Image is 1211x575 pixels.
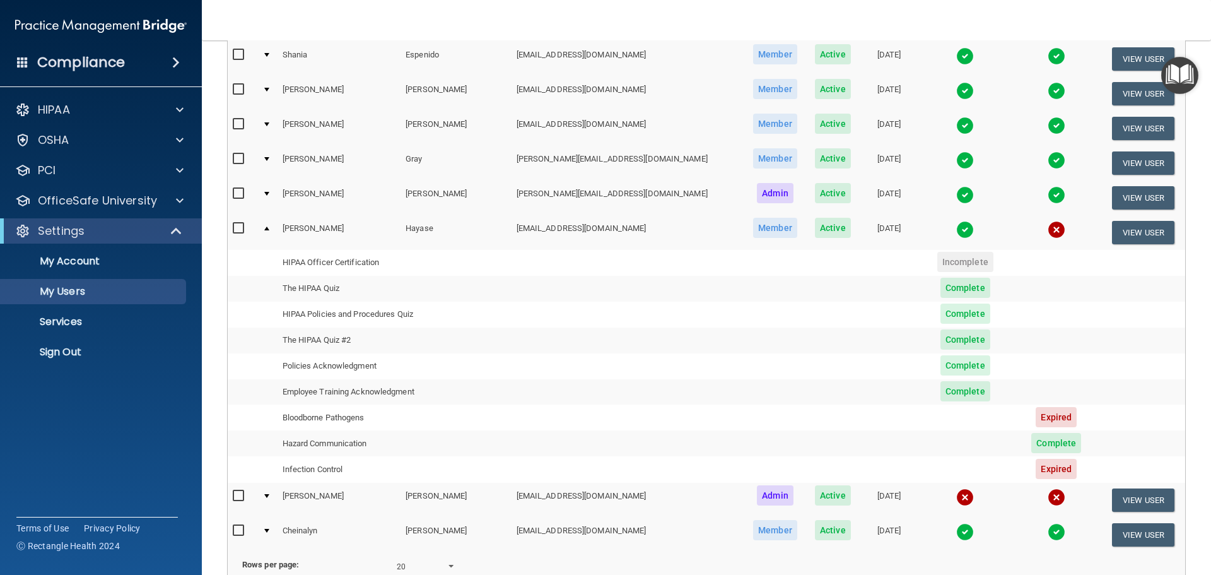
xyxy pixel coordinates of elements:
a: Terms of Use [16,522,69,535]
td: Hayase [401,215,512,249]
td: Hazard Communication [278,430,512,456]
td: [EMAIL_ADDRESS][DOMAIN_NAME] [512,215,744,249]
img: tick.e7d51cea.svg [956,151,974,169]
span: Active [815,148,851,169]
td: [DATE] [859,181,919,215]
button: View User [1112,523,1174,547]
td: [DATE] [859,111,919,146]
button: View User [1112,151,1174,175]
td: [EMAIL_ADDRESS][DOMAIN_NAME] [512,483,744,518]
button: Open Resource Center [1161,57,1198,94]
p: Sign Out [8,346,180,359]
span: Complete [940,329,990,350]
img: cross.ca9f0e7f.svg [956,489,974,506]
h4: Compliance [37,54,125,71]
img: PMB logo [15,13,187,39]
td: [PERSON_NAME][EMAIL_ADDRESS][DOMAIN_NAME] [512,146,744,181]
a: PCI [15,163,184,178]
a: OfficeSafe University [15,193,184,208]
td: Policies Acknowledgment [278,353,512,379]
img: tick.e7d51cea.svg [956,82,974,100]
td: [PERSON_NAME] [278,483,401,518]
a: Privacy Policy [84,522,141,535]
td: [PERSON_NAME][EMAIL_ADDRESS][DOMAIN_NAME] [512,181,744,215]
button: View User [1112,117,1174,140]
span: Expired [1036,459,1077,479]
td: [DATE] [859,146,919,181]
p: HIPAA [38,102,70,117]
img: tick.e7d51cea.svg [1048,117,1065,134]
a: Settings [15,223,183,239]
img: cross.ca9f0e7f.svg [1048,489,1065,506]
img: tick.e7d51cea.svg [1048,186,1065,204]
img: tick.e7d51cea.svg [1048,151,1065,169]
td: [PERSON_NAME] [278,76,401,111]
td: [PERSON_NAME] [401,483,512,518]
td: The HIPAA Quiz #2 [278,328,512,353]
td: [DATE] [859,483,919,518]
img: tick.e7d51cea.svg [956,117,974,134]
p: Settings [38,223,85,239]
a: HIPAA [15,102,184,117]
p: My Users [8,285,180,298]
td: [PERSON_NAME] [401,76,512,111]
td: Bloodborne Pathogens [278,405,512,430]
span: Complete [940,278,990,298]
img: tick.e7d51cea.svg [956,186,974,204]
td: Espenido [401,42,512,76]
a: OSHA [15,133,184,148]
span: Active [815,485,851,506]
span: Active [815,79,851,99]
img: tick.e7d51cea.svg [956,221,974,239]
td: Employee Training Acknowledgment [278,379,512,405]
td: [PERSON_NAME] [401,518,512,552]
p: Services [8,316,180,328]
span: Active [815,183,851,203]
span: Member [753,79,797,99]
td: [DATE] [859,42,919,76]
td: [PERSON_NAME] [278,181,401,215]
img: tick.e7d51cea.svg [1048,523,1065,541]
img: cross.ca9f0e7f.svg [1048,221,1065,239]
td: [EMAIL_ADDRESS][DOMAIN_NAME] [512,518,744,552]
button: View User [1112,489,1174,512]
span: Ⓒ Rectangle Health 2024 [16,540,120,552]
p: PCI [38,163,56,178]
span: Active [815,114,851,134]
button: View User [1112,221,1174,244]
p: OSHA [38,133,69,148]
span: Member [753,520,797,540]
td: Shania [278,42,401,76]
img: tick.e7d51cea.svg [956,47,974,65]
p: OfficeSafe University [38,193,157,208]
span: Member [753,114,797,134]
td: The HIPAA Quiz [278,276,512,302]
span: Complete [940,381,990,401]
td: [PERSON_NAME] [401,181,512,215]
td: [EMAIL_ADDRESS][DOMAIN_NAME] [512,42,744,76]
span: Complete [940,304,990,324]
td: Infection Control [278,456,512,482]
span: Incomplete [937,252,993,272]
td: [PERSON_NAME] [401,111,512,146]
span: Member [753,148,797,169]
b: Rows per page: [242,560,299,569]
p: My Account [8,255,180,268]
button: View User [1112,82,1174,105]
span: Member [753,44,797,64]
td: [EMAIL_ADDRESS][DOMAIN_NAME] [512,76,744,111]
span: Complete [940,355,990,376]
span: Expired [1036,407,1077,427]
td: Cheinalyn [278,518,401,552]
td: HIPAA Policies and Procedures Quiz [278,302,512,328]
span: Active [815,218,851,238]
td: [PERSON_NAME] [278,111,401,146]
td: HIPAA Officer Certification [278,250,512,276]
td: Gray [401,146,512,181]
img: tick.e7d51cea.svg [1048,47,1065,65]
span: Admin [757,183,793,203]
span: Active [815,44,851,64]
span: Member [753,218,797,238]
button: View User [1112,47,1174,71]
td: [PERSON_NAME] [278,215,401,249]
